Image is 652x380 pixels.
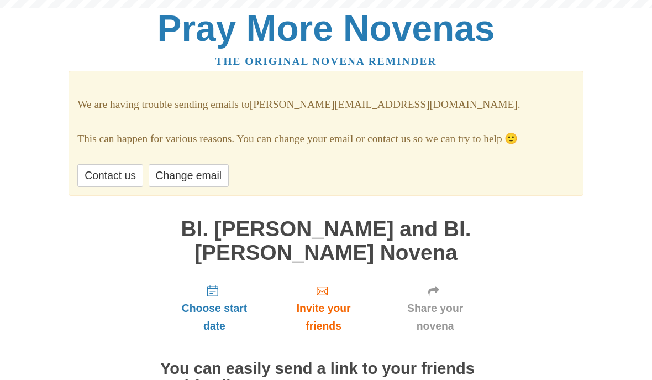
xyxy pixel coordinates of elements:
[171,299,257,336] span: Choose start date
[149,164,229,187] a: Change email
[77,96,574,114] p: We are having trouble sending emails to [PERSON_NAME][EMAIL_ADDRESS][DOMAIN_NAME] .
[280,299,367,336] span: Invite your friends
[77,130,574,148] p: This can happen for various reasons. You can change your email or contact us so we can try to help 🙂
[77,164,143,187] a: Contact us
[269,275,378,341] a: Invite your friends
[157,8,495,49] a: Pray More Novenas
[378,275,492,341] a: Share your novena
[160,275,269,341] a: Choose start date
[160,217,492,264] h1: Bl. [PERSON_NAME] and Bl. [PERSON_NAME] Novena
[390,299,481,336] span: Share your novena
[215,55,437,67] a: The original novena reminder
